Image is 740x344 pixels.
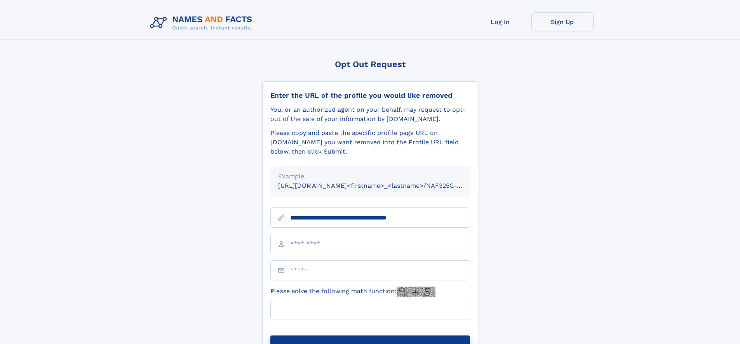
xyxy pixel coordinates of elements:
a: Log In [469,12,531,31]
div: Enter the URL of the profile you would like removed [270,91,470,100]
small: [URL][DOMAIN_NAME]<firstname>_<lastname>/NAF325G-xxxxxxxx [278,182,485,189]
div: Opt Out Request [262,59,478,69]
a: Sign Up [531,12,594,31]
div: Example: [278,172,462,181]
img: Logo Names and Facts [147,12,259,33]
div: Please copy and paste the specific profile page URL on [DOMAIN_NAME] you want removed into the Pr... [270,128,470,156]
div: You, or an authorized agent on your behalf, may request to opt-out of the sale of your informatio... [270,105,470,124]
label: Please solve the following math function: [270,287,435,297]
